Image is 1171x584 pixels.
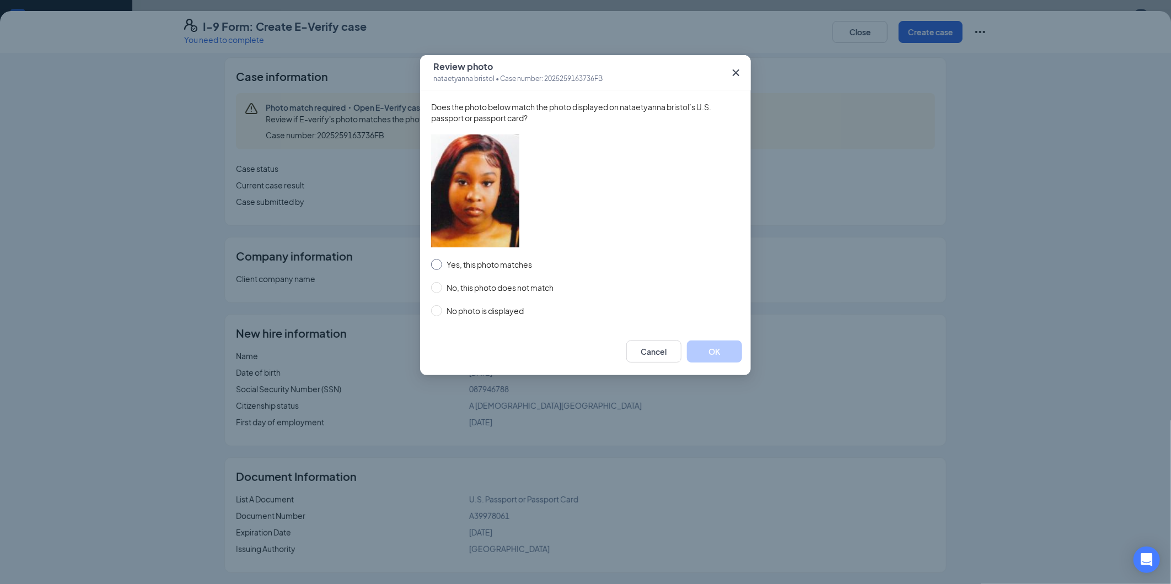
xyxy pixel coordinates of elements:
[431,134,519,247] img: employee
[626,340,681,363] button: Cancel
[687,340,742,363] button: OK
[442,258,536,271] span: Yes, this photo matches
[729,66,743,79] svg: Cross
[1134,547,1160,573] div: Open Intercom Messenger
[442,305,528,317] span: No photo is displayed
[433,61,603,72] span: Review photo
[442,282,558,294] span: No, this photo does not match
[721,55,751,90] button: Close
[433,73,603,84] span: nataetyanna bristol • Case number: 2025259163736FB
[431,101,740,123] span: Does the photo below match the photo displayed on nataetyanna bristol’s U.S. passport or passport...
